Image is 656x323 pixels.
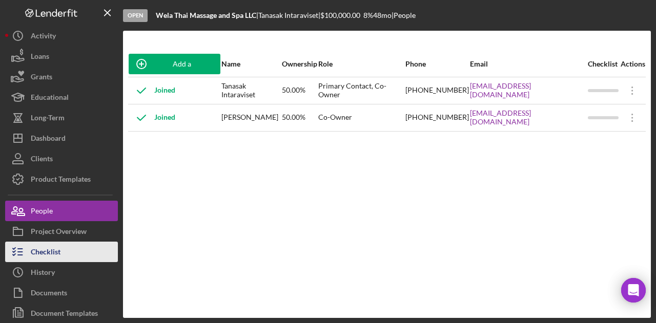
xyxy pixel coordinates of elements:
[31,262,55,285] div: History
[5,283,118,303] button: Documents
[5,148,118,169] button: Clients
[621,278,646,303] div: Open Intercom Messenger
[156,11,256,19] b: Wela Thai Massage and Spa LLC
[221,78,281,103] div: Tanasak Intaraviset
[31,148,53,171] div: Clients
[318,60,404,68] div: Role
[5,67,118,87] button: Grants
[318,78,404,103] div: Primary Contact, Co-Owner
[405,60,469,68] div: Phone
[282,105,317,131] div: 50.00%
[405,78,469,103] div: [PHONE_NUMBER]
[5,46,118,67] button: Loans
[221,60,281,68] div: Name
[282,60,317,68] div: Ownership
[405,105,469,131] div: [PHONE_NUMBER]
[31,221,87,244] div: Project Overview
[373,11,392,19] div: 48 mo
[392,11,416,19] div: | People
[31,169,91,192] div: Product Templates
[318,105,404,131] div: Co-Owner
[156,11,258,19] div: |
[31,201,53,224] div: People
[31,46,49,69] div: Loans
[5,201,118,221] button: People
[470,60,587,68] div: Email
[5,262,118,283] button: History
[221,105,281,131] div: [PERSON_NAME]
[129,78,175,103] div: Joined
[588,60,619,68] div: Checklist
[5,128,118,148] button: Dashboard
[31,67,52,90] div: Grants
[320,11,363,19] div: $100,000.00
[5,87,118,107] button: Educational
[5,221,118,242] button: Project Overview
[5,169,118,189] button: Product Templates
[5,26,118,46] button: Activity
[123,9,148,22] div: Open
[5,242,118,262] button: Checklist
[620,60,645,68] div: Actions
[363,11,373,19] div: 8 %
[31,128,66,151] div: Dashboard
[31,87,69,110] div: Educational
[31,283,67,306] div: Documents
[31,26,56,49] div: Activity
[258,11,320,19] div: Tanasak Intaraviset |
[470,82,587,98] a: [EMAIL_ADDRESS][DOMAIN_NAME]
[470,109,587,125] a: [EMAIL_ADDRESS][DOMAIN_NAME]
[129,105,175,131] div: Joined
[129,54,220,74] button: Add a Participant
[154,54,210,74] div: Add a Participant
[31,107,65,131] div: Long-Term
[5,107,118,128] button: Long-Term
[31,242,60,265] div: Checklist
[282,78,317,103] div: 50.00%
